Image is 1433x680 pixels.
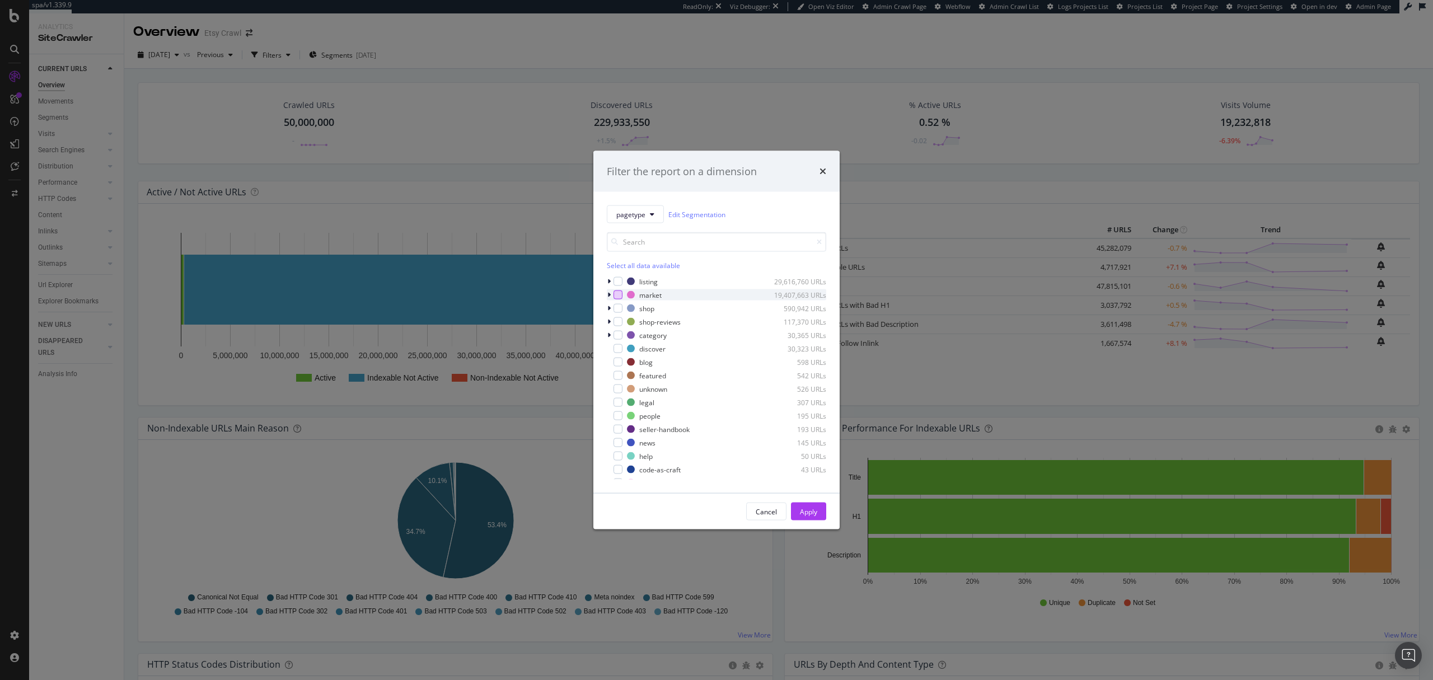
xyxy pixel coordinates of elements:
[800,507,817,516] div: Apply
[639,438,655,447] div: news
[639,303,654,313] div: shop
[771,438,826,447] div: 145 URLs
[1395,642,1422,669] div: Open Intercom Messenger
[771,357,826,367] div: 598 URLs
[771,317,826,326] div: 117,370 URLs
[639,478,690,487] div: regions-sitemap
[616,209,645,219] span: pagetype
[639,465,681,474] div: code-as-craft
[668,208,725,220] a: Edit Segmentation
[639,411,661,420] div: people
[771,465,826,474] div: 43 URLs
[746,503,786,520] button: Cancel
[819,164,826,179] div: times
[593,151,840,529] div: modal
[771,451,826,461] div: 50 URLs
[771,290,826,299] div: 19,407,663 URLs
[639,317,681,326] div: shop-reviews
[771,478,826,487] div: 18 URLs
[771,424,826,434] div: 193 URLs
[639,384,667,393] div: unknown
[771,397,826,407] div: 307 URLs
[771,384,826,393] div: 526 URLs
[607,164,757,179] div: Filter the report on a dimension
[771,371,826,380] div: 542 URLs
[639,290,662,299] div: market
[639,371,666,380] div: featured
[607,205,664,223] button: pagetype
[771,303,826,313] div: 590,942 URLs
[607,232,826,252] input: Search
[756,507,777,516] div: Cancel
[639,357,653,367] div: blog
[639,330,667,340] div: category
[771,411,826,420] div: 195 URLs
[771,276,826,286] div: 29,616,760 URLs
[771,330,826,340] div: 30,365 URLs
[639,344,666,353] div: discover
[791,503,826,520] button: Apply
[639,276,658,286] div: listing
[639,424,690,434] div: seller-handbook
[771,344,826,353] div: 30,323 URLs
[639,451,653,461] div: help
[607,261,826,270] div: Select all data available
[639,397,654,407] div: legal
